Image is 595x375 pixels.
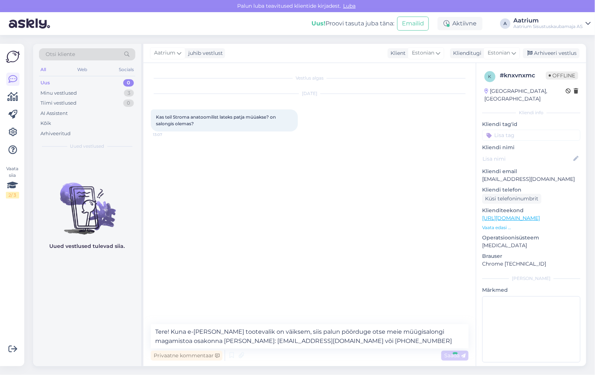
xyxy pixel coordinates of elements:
p: Klienditeekond [482,207,580,214]
button: Emailid [397,17,429,31]
div: [GEOGRAPHIC_DATA], [GEOGRAPHIC_DATA] [484,87,566,103]
div: Vaata siia [6,165,19,199]
div: Aktiivne [438,17,482,30]
input: Lisa nimi [482,155,572,163]
div: Klienditugi [450,49,481,57]
div: Klient [388,49,406,57]
div: Tiimi vestlused [40,99,76,107]
div: Aatrium [513,18,582,24]
div: AI Assistent [40,110,68,117]
div: Vestlus algas [151,75,468,81]
p: [MEDICAL_DATA] [482,242,580,249]
div: 3 [124,90,134,97]
div: A [500,18,510,29]
span: Estonian [412,49,434,57]
p: Chrome [TECHNICAL_ID] [482,260,580,268]
p: Kliendi telefon [482,186,580,194]
b: Uus! [311,20,325,27]
span: k [488,74,492,79]
div: Arhiveeritud [40,130,71,137]
p: Brauser [482,252,580,260]
p: Vaata edasi ... [482,224,580,231]
p: Kliendi nimi [482,144,580,151]
div: # knxvnxmc [500,71,546,80]
span: Offline [546,71,578,80]
p: Kliendi email [482,168,580,175]
div: Web [76,65,89,74]
div: Uus [40,79,50,87]
img: No chats [33,169,141,236]
span: Uued vestlused [70,143,104,150]
div: 2 / 3 [6,192,19,199]
div: Arhiveeri vestlus [523,48,580,58]
div: Küsi telefoninumbrit [482,194,541,204]
div: juhib vestlust [185,49,223,57]
a: [URL][DOMAIN_NAME] [482,215,540,221]
div: 0 [123,79,134,87]
span: Kas teil Stroma anatoomilist lateks patja müüakse? on salongis olemas? [156,114,277,126]
p: Operatsioonisüsteem [482,234,580,242]
a: AatriumAatrium Sisustuskaubamaja AS [513,18,591,29]
div: Proovi tasuta juba täna: [311,19,394,28]
div: [PERSON_NAME] [482,275,580,282]
div: All [39,65,47,74]
div: Aatrium Sisustuskaubamaja AS [513,24,582,29]
span: Estonian [488,49,510,57]
p: Märkmed [482,286,580,294]
div: 0 [123,99,134,107]
img: Askly Logo [6,50,20,64]
span: Otsi kliente [46,50,75,58]
div: [DATE] [151,90,468,97]
span: Luba [341,3,358,9]
div: Minu vestlused [40,90,77,97]
div: Kõik [40,120,51,127]
p: [EMAIL_ADDRESS][DOMAIN_NAME] [482,175,580,183]
span: 13:07 [153,132,181,137]
span: Aatrium [154,49,175,57]
p: Uued vestlused tulevad siia. [50,242,125,250]
div: Kliendi info [482,109,580,116]
div: Socials [117,65,135,74]
p: Kliendi tag'id [482,120,580,128]
input: Lisa tag [482,130,580,141]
